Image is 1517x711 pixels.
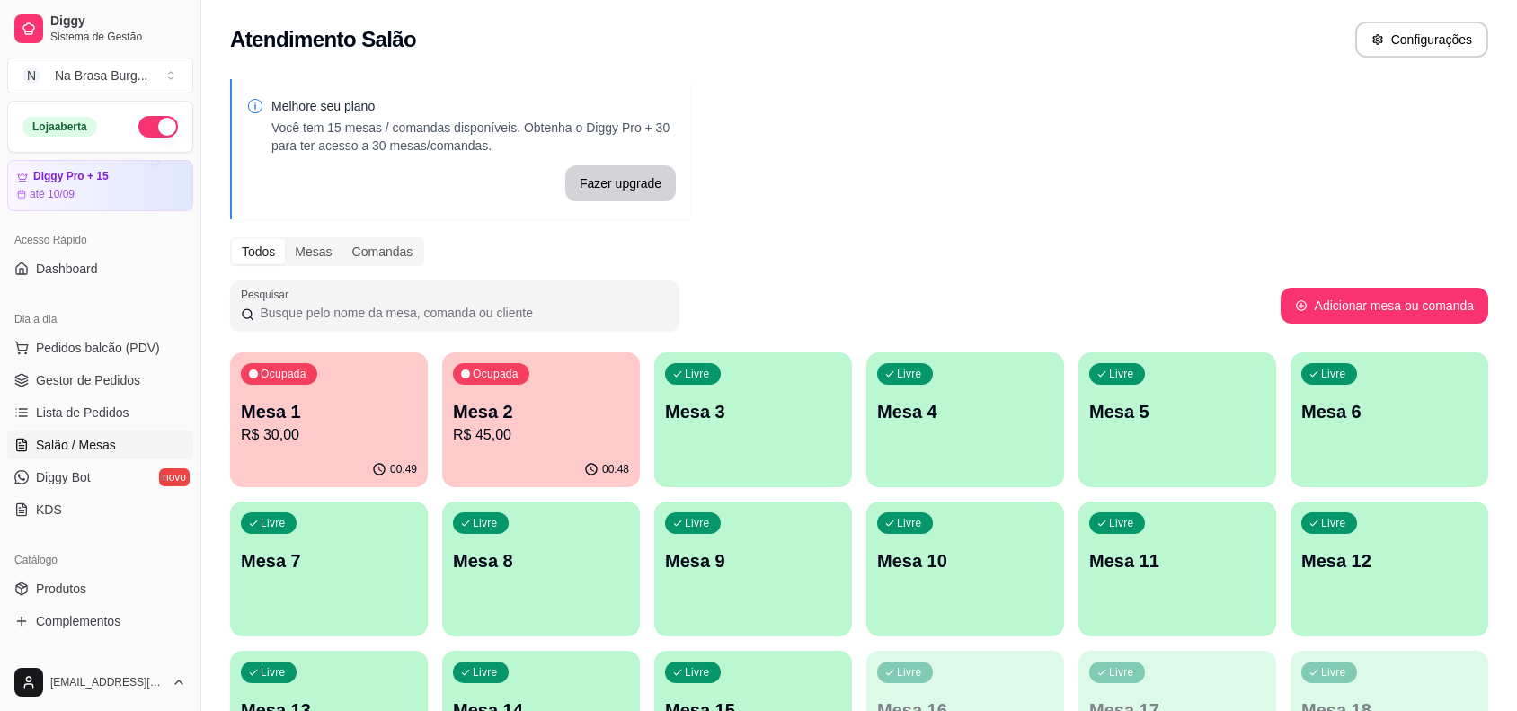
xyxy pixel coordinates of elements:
h2: Atendimento Salão [230,25,416,54]
article: até 10/09 [30,187,75,201]
p: Livre [1109,367,1134,381]
div: Mesas [285,239,342,264]
p: Livre [685,516,710,530]
div: Comandas [342,239,423,264]
span: Sistema de Gestão [50,30,186,44]
button: LivreMesa 12 [1291,502,1488,636]
p: Mesa 1 [241,399,417,424]
p: Livre [685,665,710,680]
button: Select a team [7,58,193,93]
p: Livre [1321,665,1346,680]
p: Mesa 9 [665,548,841,573]
p: Mesa 7 [241,548,417,573]
label: Pesquisar [241,287,295,302]
p: Livre [685,367,710,381]
a: Salão / Mesas [7,431,193,459]
a: Diggy Botnovo [7,463,193,492]
button: Fazer upgrade [565,165,676,201]
button: LivreMesa 9 [654,502,852,636]
a: Diggy Pro + 15até 10/09 [7,160,193,211]
button: OcupadaMesa 2R$ 45,0000:48 [442,352,640,487]
a: Gestor de Pedidos [7,366,193,395]
span: Salão / Mesas [36,436,116,454]
span: [EMAIL_ADDRESS][DOMAIN_NAME] [50,675,164,689]
button: LivreMesa 5 [1078,352,1276,487]
p: Livre [1109,516,1134,530]
p: 00:48 [602,462,629,476]
span: Diggy [50,13,186,30]
span: Gestor de Pedidos [36,371,140,389]
span: Diggy Bot [36,468,91,486]
button: Alterar Status [138,116,178,138]
p: Livre [1109,665,1134,680]
div: Na Brasa Burg ... [55,67,148,84]
button: [EMAIL_ADDRESS][DOMAIN_NAME] [7,661,193,704]
button: LivreMesa 6 [1291,352,1488,487]
p: Mesa 4 [877,399,1053,424]
a: Lista de Pedidos [7,398,193,427]
p: Livre [261,516,286,530]
article: Diggy Pro + 15 [33,170,109,183]
p: Livre [1321,367,1346,381]
p: Livre [261,665,286,680]
button: Pedidos balcão (PDV) [7,333,193,362]
div: Catálogo [7,546,193,574]
p: Livre [473,665,498,680]
p: 00:49 [390,462,417,476]
a: Complementos [7,607,193,635]
a: Dashboard [7,254,193,283]
p: Melhore seu plano [271,97,676,115]
p: Livre [897,665,922,680]
p: Livre [473,516,498,530]
span: Produtos [36,580,86,598]
p: Mesa 2 [453,399,629,424]
button: LivreMesa 10 [866,502,1064,636]
p: Livre [897,516,922,530]
button: Adicionar mesa ou comanda [1281,288,1488,324]
button: LivreMesa 7 [230,502,428,636]
p: Ocupada [261,367,306,381]
button: Configurações [1355,22,1488,58]
button: OcupadaMesa 1R$ 30,0000:49 [230,352,428,487]
p: Mesa 3 [665,399,841,424]
p: Mesa 6 [1301,399,1477,424]
button: LivreMesa 3 [654,352,852,487]
button: LivreMesa 8 [442,502,640,636]
span: Lista de Pedidos [36,404,129,422]
div: Acesso Rápido [7,226,193,254]
button: LivreMesa 4 [866,352,1064,487]
span: KDS [36,501,62,519]
p: Mesa 5 [1089,399,1265,424]
p: Livre [897,367,922,381]
p: Mesa 10 [877,548,1053,573]
p: Mesa 12 [1301,548,1477,573]
input: Pesquisar [254,304,669,322]
p: R$ 30,00 [241,424,417,446]
div: Loja aberta [22,117,97,137]
span: N [22,67,40,84]
p: Mesa 11 [1089,548,1265,573]
a: DiggySistema de Gestão [7,7,193,50]
span: Pedidos balcão (PDV) [36,339,160,357]
p: Ocupada [473,367,519,381]
span: Dashboard [36,260,98,278]
div: Dia a dia [7,305,193,333]
a: KDS [7,495,193,524]
a: Produtos [7,574,193,603]
div: Todos [232,239,285,264]
p: Você tem 15 mesas / comandas disponíveis. Obtenha o Diggy Pro + 30 para ter acesso a 30 mesas/com... [271,119,676,155]
span: Complementos [36,612,120,630]
p: Livre [1321,516,1346,530]
p: R$ 45,00 [453,424,629,446]
p: Mesa 8 [453,548,629,573]
button: LivreMesa 11 [1078,502,1276,636]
